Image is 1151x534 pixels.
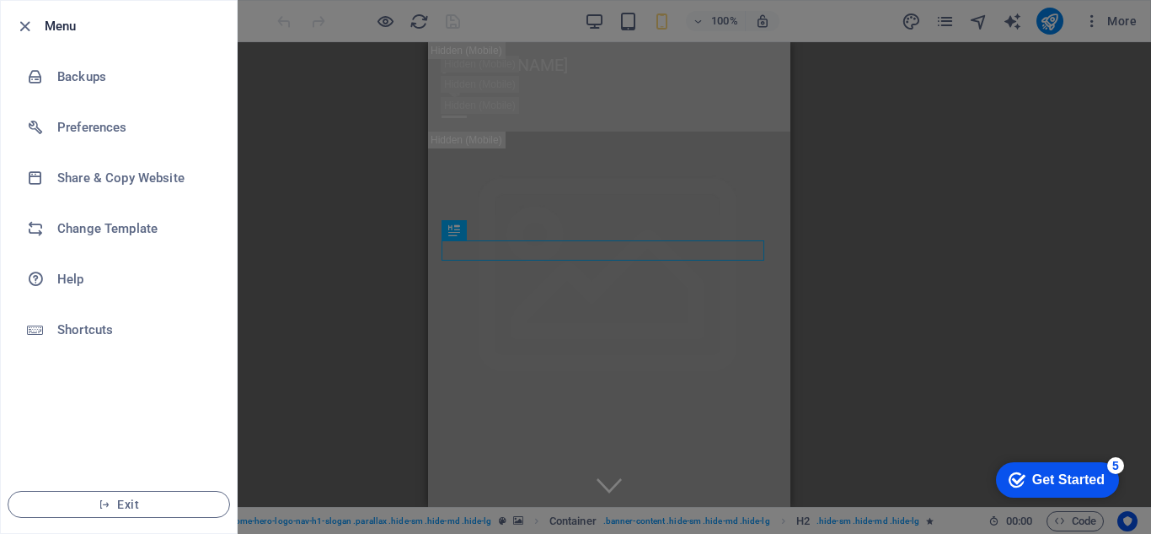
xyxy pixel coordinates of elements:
h6: Shortcuts [57,320,213,340]
h6: Preferences [57,117,213,138]
h6: Backups [57,67,213,87]
h6: Share & Copy Website [57,168,213,188]
h6: Change Template [57,218,213,239]
a: Help [1,254,237,305]
h6: Help [57,269,213,289]
div: 5 [125,3,142,20]
h6: Menu [45,16,223,36]
button: Exit [8,491,230,518]
div: Get Started 5 items remaining, 0% complete [13,8,137,44]
div: Get Started [50,19,122,34]
span: Exit [22,498,216,511]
